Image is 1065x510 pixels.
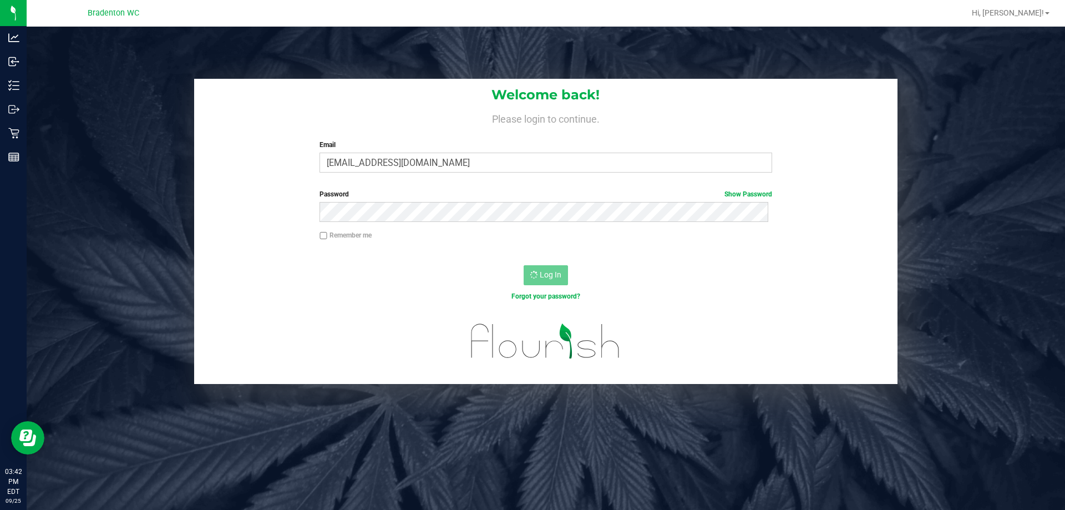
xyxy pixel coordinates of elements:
inline-svg: Retail [8,128,19,139]
img: flourish_logo.svg [458,313,633,370]
inline-svg: Analytics [8,32,19,43]
span: Password [319,190,349,198]
span: Log In [540,270,561,279]
iframe: Resource center [11,421,44,455]
label: Remember me [319,230,372,240]
inline-svg: Outbound [8,104,19,115]
button: Log In [524,265,568,285]
label: Email [319,140,772,150]
a: Show Password [724,190,772,198]
inline-svg: Reports [8,152,19,163]
h1: Welcome back! [194,88,897,102]
inline-svg: Inbound [8,56,19,67]
h4: Please login to continue. [194,111,897,124]
input: Remember me [319,232,327,240]
a: Forgot your password? [511,292,580,300]
span: Hi, [PERSON_NAME]! [972,8,1044,17]
inline-svg: Inventory [8,80,19,91]
span: Bradenton WC [88,8,139,18]
p: 09/25 [5,497,22,505]
p: 03:42 PM EDT [5,467,22,497]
